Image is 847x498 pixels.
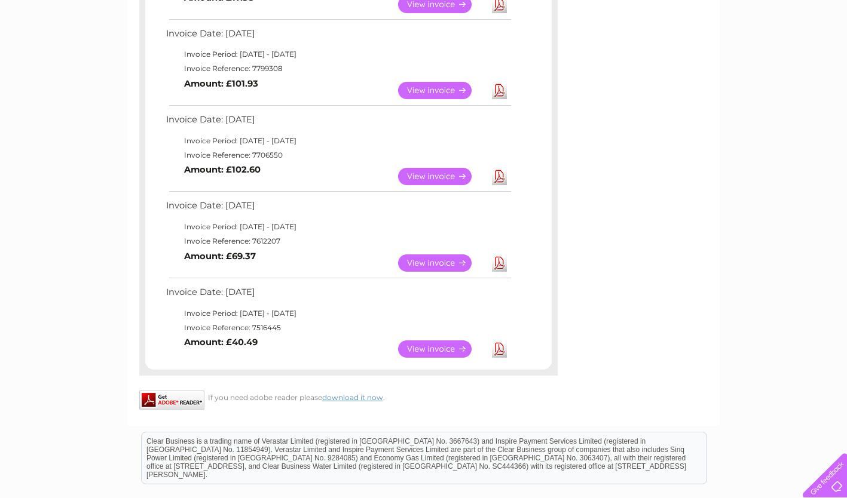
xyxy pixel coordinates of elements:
a: Download [492,254,507,272]
a: download it now [322,393,383,402]
td: Invoice Reference: 7799308 [163,62,513,76]
a: Telecoms [700,51,736,60]
td: Invoice Period: [DATE] - [DATE] [163,47,513,62]
td: Invoice Period: [DATE] - [DATE] [163,134,513,148]
a: Download [492,82,507,99]
td: Invoice Reference: 7706550 [163,148,513,162]
td: Invoice Period: [DATE] - [DATE] [163,220,513,234]
a: View [398,82,486,99]
td: Invoice Period: [DATE] - [DATE] [163,306,513,321]
a: 0333 014 3131 [622,6,704,21]
a: Water [637,51,659,60]
a: Download [492,340,507,358]
div: Clear Business is a trading name of Verastar Limited (registered in [GEOGRAPHIC_DATA] No. 3667643... [142,7,707,58]
td: Invoice Date: [DATE] [163,198,513,220]
a: Log out [808,51,836,60]
td: Invoice Reference: 7612207 [163,234,513,248]
a: View [398,340,486,358]
a: Download [492,168,507,185]
b: Amount: £102.60 [184,164,261,175]
div: If you need adobe reader please . [139,391,558,402]
td: Invoice Reference: 7516445 [163,321,513,335]
a: Energy [666,51,693,60]
td: Invoice Date: [DATE] [163,112,513,134]
b: Amount: £40.49 [184,337,258,348]
a: Blog [743,51,760,60]
a: Contact [768,51,797,60]
td: Invoice Date: [DATE] [163,284,513,306]
b: Amount: £69.37 [184,251,256,262]
b: Amount: £101.93 [184,78,258,89]
a: View [398,168,486,185]
td: Invoice Date: [DATE] [163,26,513,48]
img: logo.png [30,31,91,67]
a: View [398,254,486,272]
